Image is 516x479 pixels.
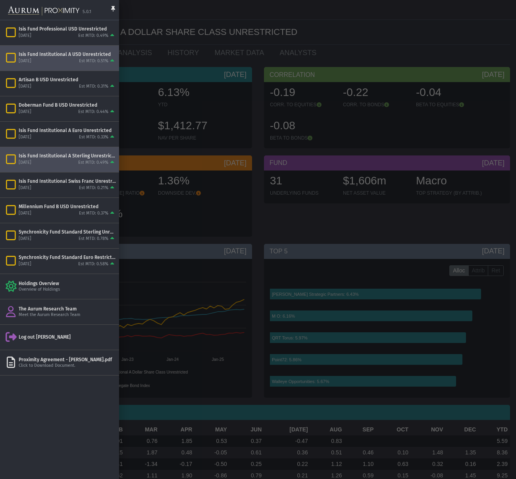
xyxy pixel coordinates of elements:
div: Doberman Fund B USD Unrestricted [19,102,116,108]
div: Est MTD: 0.78% [79,236,108,242]
div: [DATE] [19,84,31,90]
div: Isis Fund Institutional A Sterling Unrestricted [19,153,116,159]
div: [DATE] [19,58,31,64]
div: [DATE] [19,33,31,39]
div: Holdings Overview [19,280,116,287]
div: Est MTD: 0.37% [79,211,108,217]
div: Overview of Holdings [19,287,116,293]
div: Click to Download Document. [19,363,116,369]
div: Est MTD: 0.44% [78,109,108,115]
div: Isis Fund Institutional A USD Unrestricted [19,51,116,57]
div: 5.0.1 [83,9,91,15]
div: Isis Fund Professional USD Unrestricted [19,26,116,32]
div: Meet the Aurum Research Team [19,312,116,318]
div: [DATE] [19,109,31,115]
div: Artisan B USD Unrestricted [19,77,116,83]
div: Millennium Fund B USD Unrestricted [19,203,116,210]
div: Log out [PERSON_NAME] [19,334,116,340]
div: [DATE] [19,211,31,217]
div: Est MTD: 0.51% [79,58,108,64]
div: Proximity Agreement - [PERSON_NAME].pdf [19,356,116,363]
div: Est MTD: 0.21% [79,185,108,191]
div: [DATE] [19,261,31,267]
div: The Aurum Research Team [19,306,116,312]
div: Est MTD: 0.58% [78,261,108,267]
img: Aurum-Proximity%20white.svg [8,2,79,20]
div: Synchronicity Fund Standard Euro Restricted [19,254,116,261]
div: Est MTD: 0.31% [79,84,108,90]
div: Synchronicity Fund Standard Sterling Unrestricted [19,229,116,235]
div: [DATE] [19,134,31,140]
div: [DATE] [19,185,31,191]
div: Est MTD: 0.49% [78,33,108,39]
div: [DATE] [19,160,31,166]
div: Est MTD: 0.49% [78,160,108,166]
div: Isis Fund Institutional A Euro Unrestricted [19,127,116,134]
div: Isis Fund Institutional Swiss Franc Unrestricted [19,178,116,184]
div: Est MTD: 0.33% [79,134,108,140]
div: [DATE] [19,236,31,242]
